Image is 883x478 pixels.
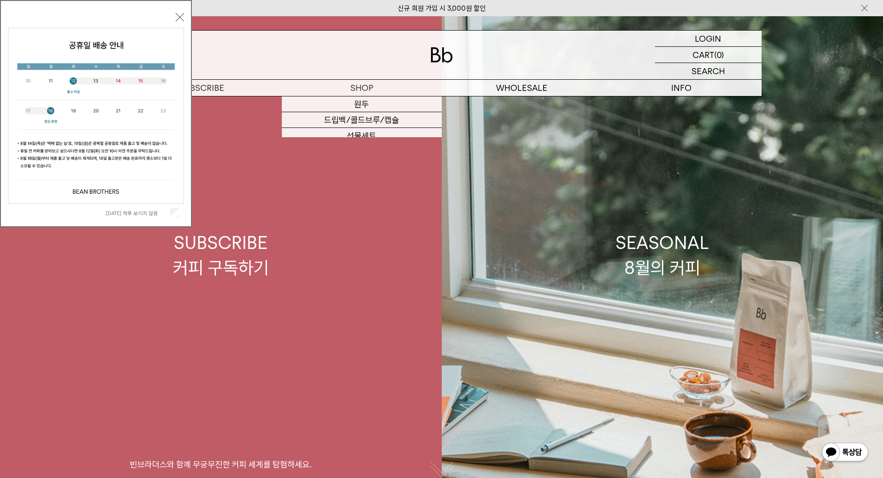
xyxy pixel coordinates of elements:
[821,442,869,464] img: 카카오톡 채널 1:1 채팅 버튼
[282,112,442,128] a: 드립백/콜드브루/캡슐
[714,47,724,63] p: (0)
[692,47,714,63] p: CART
[655,47,762,63] a: CART (0)
[282,128,442,144] a: 선물세트
[692,63,725,79] p: SEARCH
[8,28,184,204] img: cb63d4bbb2e6550c365f227fdc69b27f_113810.jpg
[173,230,269,280] div: SUBSCRIBE 커피 구독하기
[398,4,486,13] a: 신규 회원 가입 시 3,000원 할인
[122,80,282,96] a: SUBSCRIBE
[442,80,602,96] p: WHOLESALE
[695,31,721,46] p: LOGIN
[655,31,762,47] a: LOGIN
[616,230,709,280] div: SEASONAL 8월의 커피
[282,96,442,112] a: 원두
[602,80,762,96] p: INFO
[106,210,168,217] label: [DATE] 하루 보이지 않음
[282,80,442,96] a: SHOP
[431,47,453,63] img: 로고
[176,13,184,21] button: 닫기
